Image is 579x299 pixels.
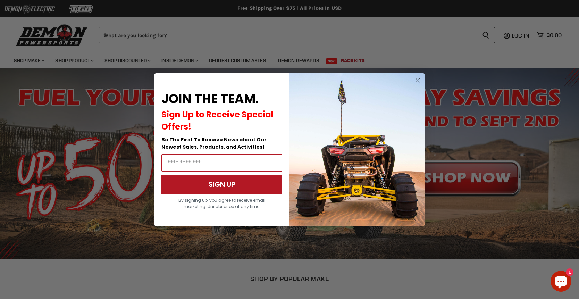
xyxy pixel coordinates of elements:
[161,154,282,172] input: Email Address
[161,175,282,194] button: SIGN UP
[178,197,265,209] span: By signing up, you agree to receive email marketing. Unsubscribe at any time.
[161,136,267,150] span: Be The First To Receive News about Our Newest Sales, Products, and Activities!
[289,73,425,226] img: a9095488-b6e7-41ba-879d-588abfab540b.jpeg
[161,109,274,132] span: Sign Up to Receive Special Offers!
[161,90,259,108] span: JOIN THE TEAM.
[413,76,422,85] button: Close dialog
[548,271,573,293] inbox-online-store-chat: Shopify online store chat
